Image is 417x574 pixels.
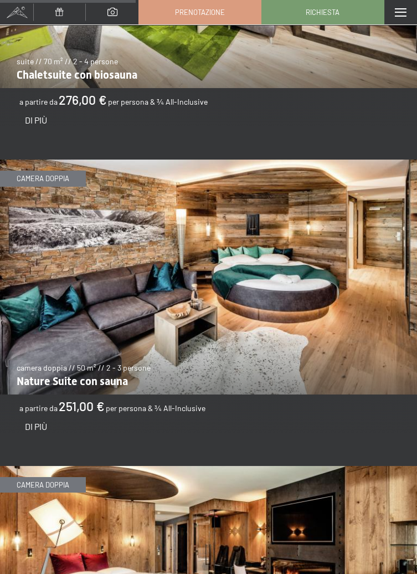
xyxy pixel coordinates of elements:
a: Di più [25,424,47,431]
span: Di più [25,421,47,432]
a: Richiesta [262,1,384,24]
a: Prenotazione [139,1,261,24]
a: Di più [25,118,47,125]
span: per persona & ¾ All-Inclusive [106,403,205,413]
span: a partire da [19,403,58,413]
b: 251,00 € [59,398,105,414]
b: 276,00 € [59,92,107,107]
span: a partire da [19,97,58,106]
span: Richiesta [306,7,339,17]
span: Prenotazione [175,7,225,17]
span: Di più [25,115,47,125]
span: per persona & ¾ All-Inclusive [108,97,208,106]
